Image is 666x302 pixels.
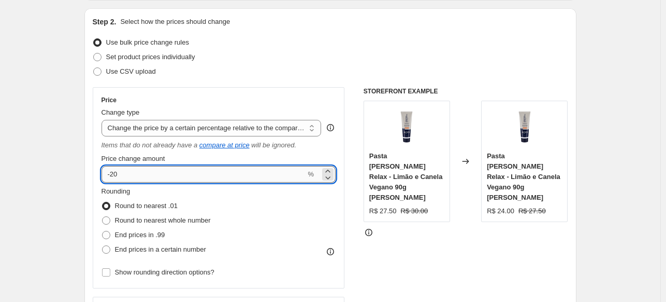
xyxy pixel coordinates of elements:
div: R$ 24.00 [487,206,514,216]
h2: Step 2. [93,17,117,27]
span: Price change amount [102,155,165,162]
img: 64_80x.png [386,106,427,148]
span: Set product prices individually [106,53,195,61]
img: 64_80x.png [504,106,545,148]
h3: Price [102,96,117,104]
span: End prices in a certain number [115,245,206,253]
span: Show rounding direction options? [115,268,214,276]
strike: R$ 27.50 [518,206,546,216]
h6: STOREFRONT EXAMPLE [364,87,568,95]
div: R$ 27.50 [369,206,397,216]
span: Use bulk price change rules [106,38,189,46]
span: Pasta [PERSON_NAME] Relax - Limão e Canela Vegano 90g [PERSON_NAME] [369,152,443,201]
span: End prices in .99 [115,231,165,239]
p: Select how the prices should change [120,17,230,27]
span: % [308,170,314,178]
span: Use CSV upload [106,67,156,75]
input: -20 [102,166,306,183]
div: help [325,122,336,133]
span: Change type [102,108,140,116]
span: Round to nearest .01 [115,202,178,210]
i: Items that do not already have a [102,141,198,149]
span: Pasta [PERSON_NAME] Relax - Limão e Canela Vegano 90g [PERSON_NAME] [487,152,560,201]
i: will be ignored. [251,141,296,149]
span: Round to nearest whole number [115,216,211,224]
strike: R$ 30.00 [401,206,428,216]
span: Rounding [102,187,131,195]
button: compare at price [199,141,250,149]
